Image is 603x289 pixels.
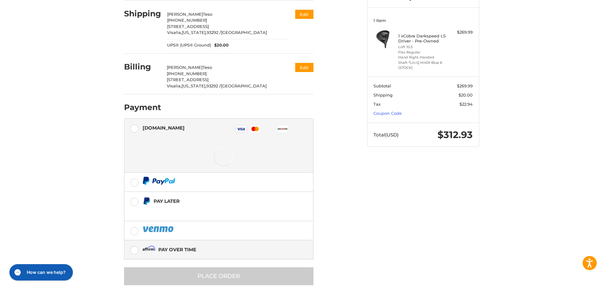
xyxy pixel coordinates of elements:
[295,63,313,72] button: Edit
[167,30,182,35] span: Visalia,
[167,71,207,76] span: [PHONE_NUMBER]
[143,177,175,185] img: PayPal icon
[143,197,150,205] img: Pay Later icon
[167,12,203,17] span: [PERSON_NAME]
[398,44,446,50] li: Loft 10.5
[143,246,155,253] img: Affirm icon
[221,30,267,35] span: [GEOGRAPHIC_DATA]
[167,24,209,29] span: [STREET_ADDRESS]
[457,83,473,88] span: $269.99
[124,103,161,112] h2: Payment
[398,55,446,60] li: Hand Right-Handed
[143,225,175,233] img: PayPal icon
[551,272,603,289] iframe: Google Customer Reviews
[167,65,203,70] span: [PERSON_NAME]
[203,12,212,17] span: Teso
[437,129,473,141] span: $312.93
[207,30,221,35] span: 93292 /
[459,102,473,107] span: $22.94
[373,132,399,138] span: Total (USD)
[182,83,206,88] span: [US_STATE],
[295,10,313,19] button: Edit
[143,123,185,133] div: [DOMAIN_NAME]
[459,92,473,97] span: $20.00
[167,42,211,48] span: UPS® (UPS® Ground)
[398,60,446,70] li: Shaft *Lin-Q M40X Blue 6 (STOCK)
[373,83,391,88] span: Subtotal
[373,18,473,23] h3: 1 Item
[398,33,446,44] h4: 1 x Cobra Darkspeed LS Driver - Pre-Owned
[124,267,313,285] button: Place Order
[203,65,212,70] span: Teso
[167,18,207,23] span: [PHONE_NUMBER]
[167,83,182,88] span: Visalia,
[143,208,274,213] iframe: PayPal Message 1
[158,244,196,255] div: Pay over time
[6,262,75,283] iframe: Gorgias live chat messenger
[154,196,274,206] div: Pay Later
[398,50,446,55] li: Flex Regular
[206,83,221,88] span: 93292 /
[373,102,381,107] span: Tax
[124,9,161,19] h2: Shipping
[373,92,393,97] span: Shipping
[373,111,402,116] a: Coupon Code
[221,83,267,88] span: [GEOGRAPHIC_DATA]
[211,42,229,48] span: $20.00
[167,77,209,82] span: [STREET_ADDRESS]
[448,29,473,36] div: $269.99
[124,62,161,72] h2: Billing
[182,30,207,35] span: [US_STATE],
